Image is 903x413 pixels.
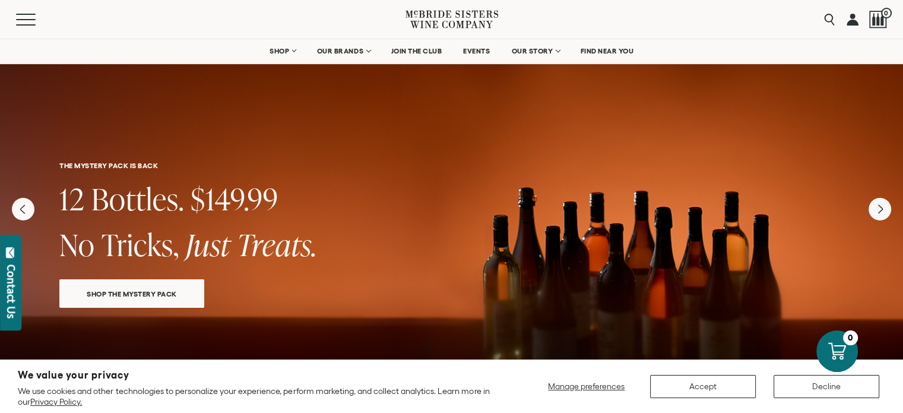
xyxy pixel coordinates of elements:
[16,14,59,26] button: Mobile Menu Trigger
[503,39,567,63] a: OUR STORY
[463,47,490,55] span: EVENTS
[237,224,317,265] span: Treats.
[455,39,498,63] a: EVENTS
[317,47,363,55] span: OUR BRANDS
[581,47,634,55] span: FIND NEAR YOU
[650,375,756,398] button: Accept
[881,8,892,18] span: 0
[12,198,34,220] button: Previous
[59,162,844,169] h6: THE MYSTERY PACK IS BACK
[270,47,290,55] span: SHOP
[59,279,204,308] a: SHOP THE MYSTERY PACK
[573,39,642,63] a: FIND NEAR YOU
[511,47,553,55] span: OUR STORY
[18,370,498,380] h2: We value your privacy
[59,178,85,219] span: 12
[541,375,632,398] button: Manage preferences
[774,375,879,398] button: Decline
[186,224,230,265] span: Just
[869,198,891,220] button: Next
[384,39,450,63] a: JOIN THE CLUB
[66,287,198,301] span: SHOP THE MYSTERY PACK
[391,47,442,55] span: JOIN THE CLUB
[18,386,498,407] p: We use cookies and other technologies to personalize your experience, perform marketing, and coll...
[262,39,303,63] a: SHOP
[843,330,858,345] div: 0
[548,382,625,391] span: Manage preferences
[191,178,278,219] span: $149.99
[5,264,17,319] div: Contact Us
[102,224,179,265] span: Tricks,
[91,178,184,219] span: Bottles.
[59,224,95,265] span: No
[309,39,378,63] a: OUR BRANDS
[30,397,82,406] a: Privacy Policy.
